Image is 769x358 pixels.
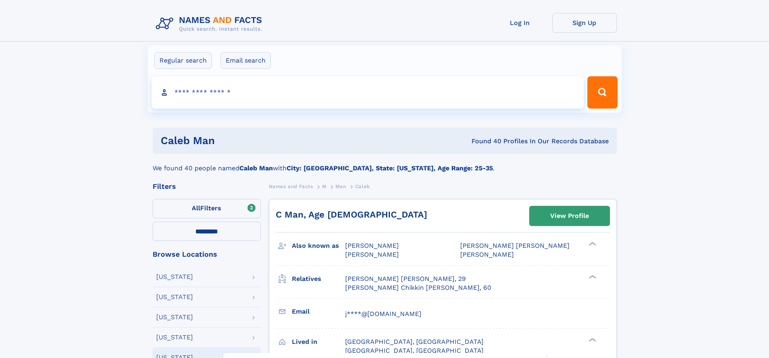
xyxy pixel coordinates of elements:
[153,251,261,258] div: Browse Locations
[345,338,484,345] span: [GEOGRAPHIC_DATA], [GEOGRAPHIC_DATA]
[355,184,370,189] span: Caleb
[587,337,597,342] div: ❯
[460,242,570,249] span: [PERSON_NAME] [PERSON_NAME]
[488,13,552,33] a: Log In
[587,76,617,109] button: Search Button
[345,347,484,354] span: [GEOGRAPHIC_DATA], [GEOGRAPHIC_DATA]
[550,207,589,225] div: View Profile
[153,183,261,190] div: Filters
[276,209,427,220] a: C Man, Age [DEMOGRAPHIC_DATA]
[153,199,261,218] label: Filters
[287,164,493,172] b: City: [GEOGRAPHIC_DATA], State: [US_STATE], Age Range: 25-35
[345,242,399,249] span: [PERSON_NAME]
[239,164,273,172] b: Caleb Man
[153,154,617,173] div: We found 40 people named with .
[156,334,193,341] div: [US_STATE]
[292,239,345,253] h3: Also known as
[530,206,610,226] a: View Profile
[322,184,327,189] span: M
[154,52,212,69] label: Regular search
[335,181,346,191] a: Man
[156,294,193,300] div: [US_STATE]
[322,181,327,191] a: M
[587,274,597,279] div: ❯
[153,13,269,35] img: Logo Names and Facts
[345,274,466,283] a: [PERSON_NAME] [PERSON_NAME], 29
[343,137,609,146] div: Found 40 Profiles In Our Records Database
[152,76,584,109] input: search input
[192,204,200,212] span: All
[460,251,514,258] span: [PERSON_NAME]
[161,136,343,146] h1: caleb man
[292,272,345,286] h3: Relatives
[292,305,345,318] h3: Email
[292,335,345,349] h3: Lived in
[335,184,346,189] span: Man
[269,181,313,191] a: Names and Facts
[220,52,271,69] label: Email search
[156,314,193,320] div: [US_STATE]
[587,241,597,247] div: ❯
[345,283,491,292] a: [PERSON_NAME] Chikkin [PERSON_NAME], 60
[156,274,193,280] div: [US_STATE]
[552,13,617,33] a: Sign Up
[345,251,399,258] span: [PERSON_NAME]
